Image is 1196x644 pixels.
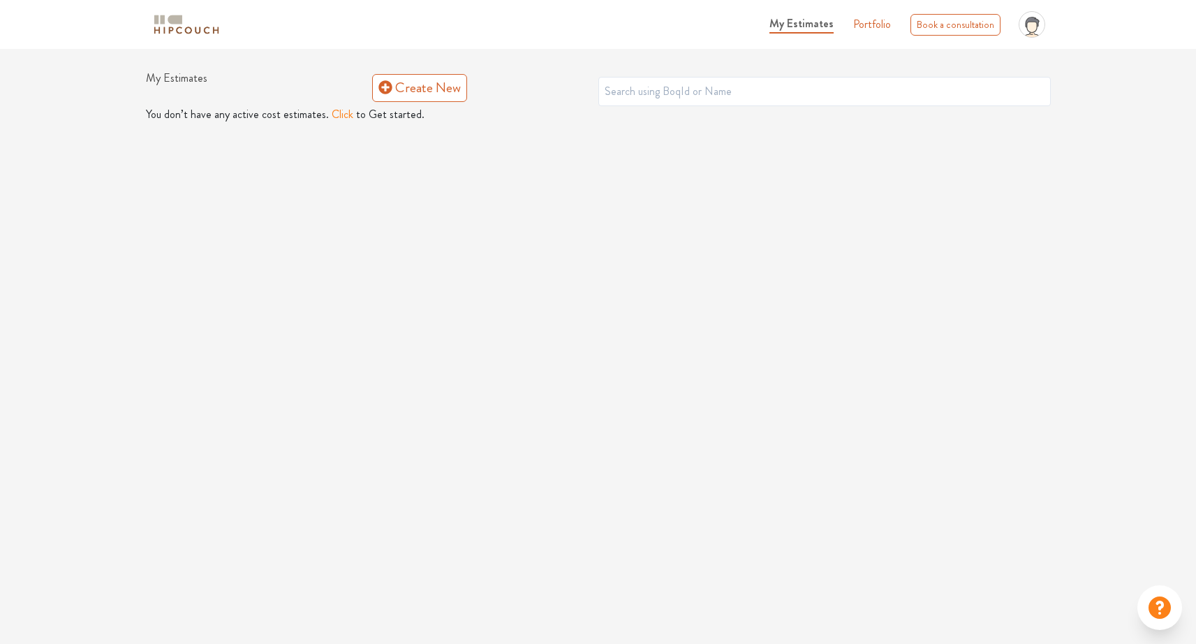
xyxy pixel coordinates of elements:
[332,106,353,123] button: Click
[152,9,221,41] span: logo-horizontal.svg
[146,106,1051,123] p: You don’t have any active cost estimates. to Get started.
[853,16,891,33] a: Portfolio
[152,13,221,37] img: logo-horizontal.svg
[146,71,372,103] h1: My Estimates
[598,77,1051,106] input: Search using BoqId or Name
[372,74,467,102] a: Create New
[910,14,1001,36] div: Book a consultation
[769,15,834,31] span: My Estimates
